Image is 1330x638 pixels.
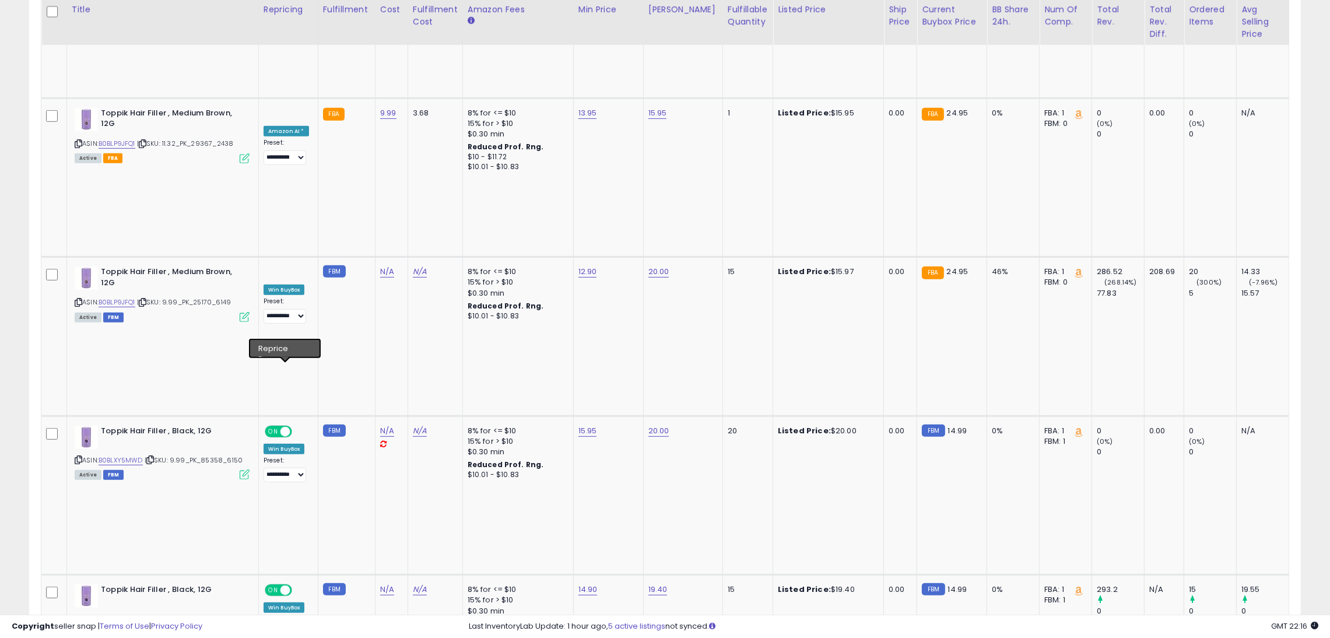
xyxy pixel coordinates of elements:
[75,108,250,162] div: ASIN:
[1241,267,1289,277] div: 14.33
[101,584,243,598] b: Toppik Hair Filler , Black, 12G
[1044,584,1083,595] div: FBA: 1
[648,3,718,16] div: [PERSON_NAME]
[992,584,1030,595] div: 0%
[151,621,202,632] a: Privacy Policy
[1044,267,1083,277] div: FBA: 1
[468,426,564,436] div: 8% for <= $10
[889,584,908,595] div: 0.00
[264,297,309,323] div: Preset:
[323,265,346,278] small: FBM
[1044,3,1087,28] div: Num of Comp.
[1189,108,1236,118] div: 0
[99,455,143,465] a: B0BLXY5MWD
[778,584,875,595] div: $19.40
[1196,278,1222,287] small: (300%)
[12,621,54,632] strong: Copyright
[264,3,313,16] div: Repricing
[1097,129,1144,139] div: 0
[137,139,233,148] span: | SKU: 11.32_PK_29367_2438
[75,584,98,608] img: 31mnr+NkiyL._SL40_.jpg
[1097,3,1139,28] div: Total Rev.
[380,266,394,278] a: N/A
[99,614,143,624] a: B0BLXY5MWD
[468,447,564,457] div: $0.30 min
[1097,606,1144,616] div: 0
[1044,436,1083,447] div: FBM: 1
[889,3,912,28] div: Ship Price
[948,584,967,595] span: 14.99
[1241,3,1284,40] div: Avg Selling Price
[1044,108,1083,118] div: FBA: 1
[1097,437,1113,446] small: (0%)
[1189,437,1205,446] small: (0%)
[264,285,305,295] div: Win BuyBox
[922,425,945,437] small: FBM
[468,436,564,447] div: 15% for > $10
[1097,288,1144,299] div: 77.83
[75,426,250,479] div: ASIN:
[413,584,427,595] a: N/A
[75,584,250,637] div: ASIN:
[728,584,764,595] div: 15
[648,425,669,437] a: 20.00
[380,425,394,437] a: N/A
[468,267,564,277] div: 8% for <= $10
[1271,621,1318,632] span: 2025-09-10 22:16 GMT
[778,107,831,118] b: Listed Price:
[1241,426,1280,436] div: N/A
[578,3,638,16] div: Min Price
[728,426,764,436] div: 20
[1189,119,1205,128] small: (0%)
[1189,267,1236,277] div: 20
[103,470,124,480] span: FBM
[266,586,280,595] span: ON
[145,614,238,623] span: | SKU: 9.99_PK_72947_FBM
[1189,606,1236,616] div: 0
[468,162,564,172] div: $10.01 - $10.83
[1149,267,1175,277] div: 208.69
[1241,288,1289,299] div: 15.57
[1189,447,1236,457] div: 0
[1249,278,1278,287] small: (-7.96%)
[413,266,427,278] a: N/A
[922,267,943,279] small: FBA
[380,584,394,595] a: N/A
[889,267,908,277] div: 0.00
[578,266,597,278] a: 12.90
[264,602,305,613] div: Win BuyBox
[608,621,665,632] a: 5 active listings
[468,118,564,129] div: 15% for > $10
[264,444,305,454] div: Win BuyBox
[1149,426,1175,436] div: 0.00
[380,3,403,16] div: Cost
[323,3,370,16] div: Fulfillment
[75,153,101,163] span: All listings currently available for purchase on Amazon
[380,107,396,119] a: 9.99
[413,425,427,437] a: N/A
[1149,3,1179,40] div: Total Rev. Diff.
[1189,3,1231,28] div: Ordered Items
[137,297,231,307] span: | SKU: 9.99_PK_25170_6149
[778,108,875,118] div: $15.95
[323,583,346,595] small: FBM
[468,16,475,26] small: Amazon Fees.
[992,426,1030,436] div: 0%
[778,267,875,277] div: $15.97
[99,297,135,307] a: B0BLP9JFQ1
[778,425,831,436] b: Listed Price:
[468,129,564,139] div: $0.30 min
[99,139,135,149] a: B0BLP9JFQ1
[1241,606,1289,616] div: 0
[469,621,1318,632] div: Last InventoryLab Update: 1 hour ago, not synced.
[922,583,945,595] small: FBM
[100,621,149,632] a: Terms of Use
[922,108,943,121] small: FBA
[1104,278,1136,287] small: (268.14%)
[1149,108,1175,118] div: 0.00
[468,595,564,605] div: 15% for > $10
[75,108,98,131] img: 31GtqTjIywL._SL40_.jpg
[889,426,908,436] div: 0.00
[578,107,597,119] a: 13.95
[75,313,101,322] span: All listings currently available for purchase on Amazon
